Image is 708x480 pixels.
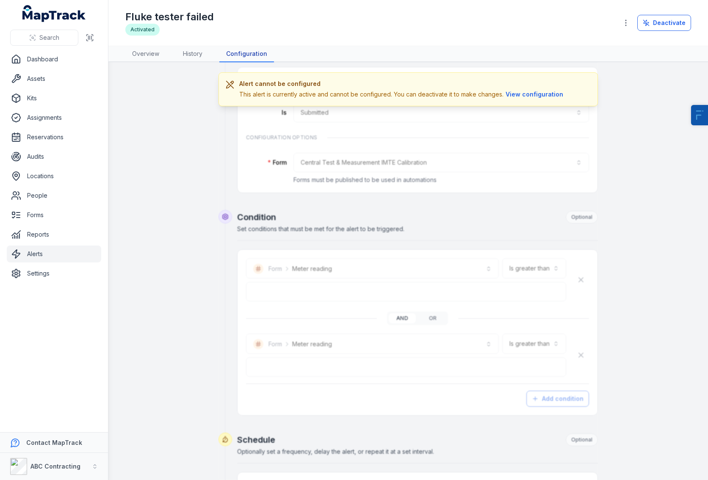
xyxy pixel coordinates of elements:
[7,207,101,223] a: Forms
[176,46,209,62] a: History
[26,439,82,446] strong: Contact MapTrack
[7,226,101,243] a: Reports
[30,463,80,470] strong: ABC Contracting
[7,265,101,282] a: Settings
[22,5,86,22] a: MapTrack
[125,10,214,24] h1: Fluke tester failed
[7,109,101,126] a: Assignments
[7,168,101,185] a: Locations
[7,129,101,146] a: Reservations
[7,51,101,68] a: Dashboard
[125,24,160,36] div: Activated
[7,187,101,204] a: People
[637,15,691,31] button: Deactivate
[7,70,101,87] a: Assets
[39,33,59,42] span: Search
[7,246,101,262] a: Alerts
[503,90,565,99] button: View configuration
[219,46,274,62] a: Configuration
[10,30,78,46] button: Search
[239,80,565,88] h3: Alert cannot be configured
[7,148,101,165] a: Audits
[239,90,565,99] div: This alert is currently active and cannot be configured. You can deactivate it to make changes.
[125,46,166,62] a: Overview
[7,90,101,107] a: Kits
